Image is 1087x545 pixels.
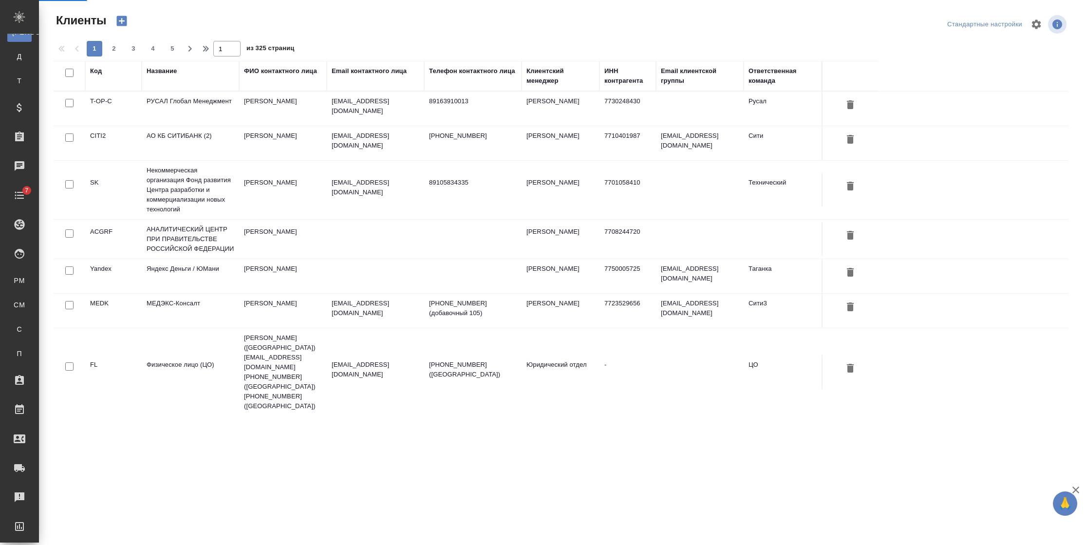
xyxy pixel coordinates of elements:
button: Удалить [842,178,859,196]
td: [EMAIL_ADDRESS][DOMAIN_NAME] [656,259,744,293]
span: Клиенты [54,13,106,28]
button: Удалить [842,227,859,245]
td: [PERSON_NAME] [522,92,600,126]
span: 3 [126,44,141,54]
td: T-OP-C [85,92,142,126]
p: 89163910013 [429,96,517,106]
p: [EMAIL_ADDRESS][DOMAIN_NAME] [332,131,419,150]
td: ЦО [744,355,822,389]
td: 7723529656 [600,294,656,328]
td: Физическое лицо (ЦО) [142,355,239,389]
a: 7 [2,183,37,207]
button: Удалить [842,131,859,149]
td: Сити3 [744,294,822,328]
td: Русал [744,92,822,126]
td: [PERSON_NAME] [522,173,600,207]
td: ACGRF [85,222,142,256]
td: [PERSON_NAME] [239,222,327,256]
td: Сити [744,126,822,160]
p: [EMAIL_ADDRESS][DOMAIN_NAME] [332,299,419,318]
p: [EMAIL_ADDRESS][DOMAIN_NAME] [332,96,419,116]
button: 🙏 [1053,491,1077,516]
td: РУСАЛ Глобал Менеджмент [142,92,239,126]
td: [PERSON_NAME] [522,222,600,256]
span: 5 [165,44,180,54]
span: PM [12,276,27,285]
td: МЕДЭКС-Консалт [142,294,239,328]
p: [PHONE_NUMBER] [429,131,517,141]
a: Т [7,71,32,91]
td: Технический [744,173,822,207]
button: Удалить [842,96,859,114]
button: Создать [110,13,133,29]
div: Телефон контактного лица [429,66,515,76]
td: [PERSON_NAME] [239,126,327,160]
td: MEDK [85,294,142,328]
td: Yandex [85,259,142,293]
button: Удалить [842,299,859,317]
button: 5 [165,41,180,56]
p: [PHONE_NUMBER] ([GEOGRAPHIC_DATA]) [429,360,517,379]
button: 2 [106,41,122,56]
td: АО КБ СИТИБАНК (2) [142,126,239,160]
div: Ответственная команда [749,66,817,86]
span: Т [12,76,27,86]
a: С [7,319,32,339]
button: 3 [126,41,141,56]
span: С [12,324,27,334]
td: [EMAIL_ADDRESS][DOMAIN_NAME] [656,294,744,328]
td: [PERSON_NAME] [522,259,600,293]
a: CM [7,295,32,315]
span: П [12,349,27,358]
p: [PHONE_NUMBER] (добавочный 105) [429,299,517,318]
p: [EMAIL_ADDRESS][DOMAIN_NAME] [332,360,419,379]
td: 7730248430 [600,92,656,126]
span: Настроить таблицу [1025,13,1048,36]
td: Таганка [744,259,822,293]
td: [PERSON_NAME] [522,294,600,328]
div: Название [147,66,177,76]
p: 89105834335 [429,178,517,188]
td: FL [85,355,142,389]
button: Удалить [842,264,859,282]
div: ИНН контрагента [604,66,651,86]
div: Email контактного лица [332,66,407,76]
td: Некоммерческая организация Фонд развития Центра разработки и коммерциализации новых технологий [142,161,239,219]
td: [PERSON_NAME] [239,173,327,207]
span: из 325 страниц [246,42,294,56]
td: АНАЛИТИЧЕСКИЙ ЦЕНТР ПРИ ПРАВИТЕЛЬСТВЕ РОССИЙСКОЙ ФЕДЕРАЦИИ [142,220,239,259]
td: 7750005725 [600,259,656,293]
td: CITI2 [85,126,142,160]
td: Яндекс Деньги / ЮМани [142,259,239,293]
td: [EMAIL_ADDRESS][DOMAIN_NAME] [656,126,744,160]
a: Д [7,47,32,66]
p: [EMAIL_ADDRESS][DOMAIN_NAME] [332,178,419,197]
td: - [600,355,656,389]
a: PM [7,271,32,290]
span: Посмотреть информацию [1048,15,1068,34]
a: П [7,344,32,363]
td: [PERSON_NAME] [522,126,600,160]
span: 2 [106,44,122,54]
td: [PERSON_NAME] [239,259,327,293]
span: 7 [19,186,34,195]
div: Клиентский менеджер [526,66,595,86]
button: Удалить [842,360,859,378]
div: Email клиентской группы [661,66,739,86]
button: 4 [145,41,161,56]
span: 4 [145,44,161,54]
div: ФИО контактного лица [244,66,317,76]
td: 7710401987 [600,126,656,160]
div: Код [90,66,102,76]
td: [PERSON_NAME] [239,92,327,126]
span: CM [12,300,27,310]
td: SK [85,173,142,207]
span: Д [12,52,27,61]
td: 7708244720 [600,222,656,256]
td: Юридический отдел [522,355,600,389]
td: [PERSON_NAME] ([GEOGRAPHIC_DATA]) [EMAIL_ADDRESS][DOMAIN_NAME] [PHONE_NUMBER] ([GEOGRAPHIC_DATA])... [239,328,327,416]
td: 7701058410 [600,173,656,207]
span: 🙏 [1057,493,1073,514]
div: split button [945,17,1025,32]
td: [PERSON_NAME] [239,294,327,328]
